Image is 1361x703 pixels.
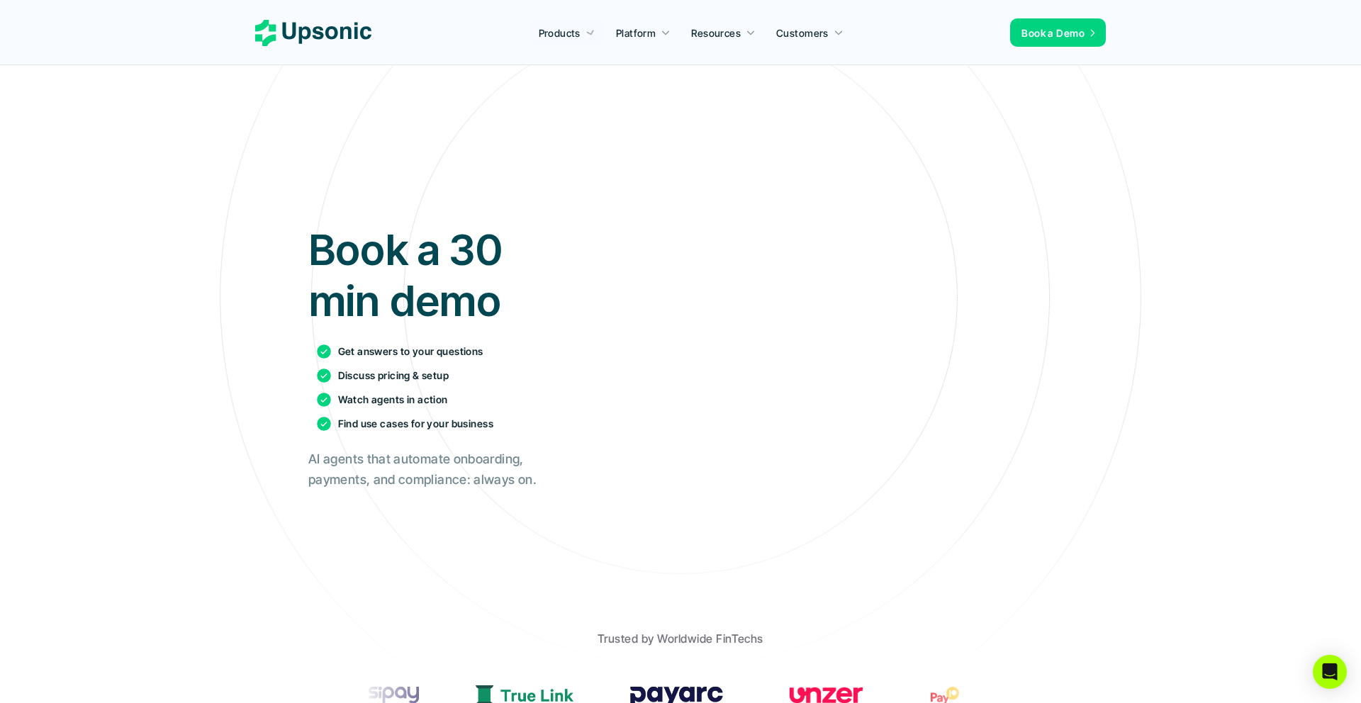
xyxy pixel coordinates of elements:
[308,224,553,326] h1: Book a 30 min demo
[308,449,553,490] h2: AI agents that automate onboarding, payments, and compliance: always on.
[338,392,448,407] p: Watch agents in action
[598,629,763,649] p: Trusted by Worldwide FinTechs
[338,416,493,431] p: Find use cases for your business
[1010,18,1106,47] a: Book a Demo
[1021,26,1085,40] p: Book a Demo
[616,26,656,40] p: Platform
[338,344,483,359] p: Get answers to your questions
[530,20,604,45] a: Products
[776,26,829,40] p: Customers
[691,26,741,40] p: Resources
[539,26,581,40] p: Products
[338,368,449,383] p: Discuss pricing & setup
[1313,655,1347,689] div: Open Intercom Messenger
